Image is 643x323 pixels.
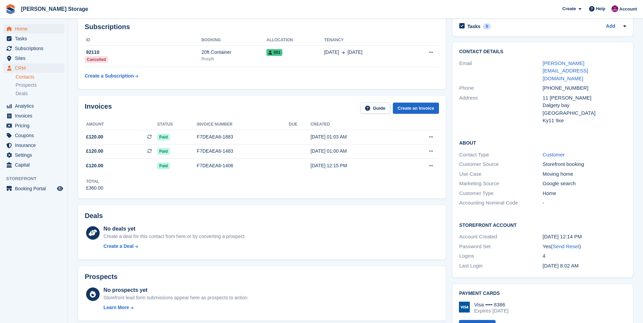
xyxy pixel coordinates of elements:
[3,24,64,34] a: menu
[15,63,56,73] span: CRM
[543,152,565,157] a: Customer
[543,243,626,251] div: Yes
[266,49,282,56] span: 001
[85,273,118,281] h2: Prospects
[15,24,56,34] span: Home
[157,148,170,155] span: Paid
[324,49,339,56] span: [DATE]
[197,148,289,155] div: F7DEAEA6-1483
[15,141,56,150] span: Insurance
[543,117,626,125] div: Ky11 9xe
[459,252,543,260] div: Logins
[393,103,439,114] a: Create an Invoice
[543,84,626,92] div: [PHONE_NUMBER]
[543,60,588,81] a: [PERSON_NAME][EMAIL_ADDRESS][DOMAIN_NAME]
[15,111,56,121] span: Invoices
[459,84,543,92] div: Phone
[56,185,64,193] a: Preview store
[201,56,266,62] div: Rosyth
[543,170,626,178] div: Moving home
[459,49,626,55] h2: Contact Details
[16,90,28,97] span: Deals
[459,160,543,168] div: Customer Source
[103,286,248,294] div: No prospects yet
[103,294,248,301] div: Storefront lead form submissions appear here as prospects to action.
[459,221,626,228] h2: Storefront Account
[310,119,403,130] th: Created
[15,44,56,53] span: Subscriptions
[103,304,248,311] a: Learn More
[543,94,626,102] div: 11 [PERSON_NAME]
[16,90,64,97] a: Deals
[157,119,197,130] th: Status
[606,23,615,30] a: Add
[289,119,310,130] th: Due
[197,133,289,141] div: F7DEAEA6-1883
[483,23,491,29] div: 0
[3,111,64,121] a: menu
[3,184,64,193] a: menu
[474,308,508,314] div: Expires [DATE]
[15,34,56,43] span: Tasks
[85,49,201,56] div: 92110
[459,233,543,241] div: Account Created
[3,44,64,53] a: menu
[15,121,56,130] span: Pricing
[310,133,403,141] div: [DATE] 01:03 AM
[459,291,626,296] h2: Payment cards
[15,184,56,193] span: Booking Portal
[310,148,403,155] div: [DATE] 01:00 AM
[16,82,64,89] a: Prospects
[103,243,134,250] div: Create a Deal
[86,148,103,155] span: £120.00
[611,5,618,12] img: Audra Whitelaw
[543,160,626,168] div: Storefront booking
[543,102,626,109] div: Dalgety bay
[86,185,103,192] div: £360.00
[201,35,266,46] th: Booking
[3,131,64,140] a: menu
[157,134,170,141] span: Paid
[201,49,266,56] div: 20ft Container
[15,150,56,160] span: Settings
[197,119,289,130] th: Invoice number
[543,252,626,260] div: 4
[15,53,56,63] span: Sites
[3,141,64,150] a: menu
[347,49,362,56] span: [DATE]
[18,3,91,15] a: [PERSON_NAME] Storage
[85,212,103,220] h2: Deals
[16,74,64,80] a: Contacts
[324,35,408,46] th: Tenancy
[3,53,64,63] a: menu
[543,180,626,188] div: Google search
[360,103,390,114] a: Guide
[459,190,543,197] div: Customer Type
[562,5,576,12] span: Create
[459,170,543,178] div: Use Case
[85,70,138,82] a: Create a Subscription
[15,160,56,170] span: Capital
[85,56,108,63] div: Cancelled
[543,199,626,207] div: -
[459,302,470,313] img: Visa Logo
[3,34,64,43] a: menu
[5,4,16,14] img: stora-icon-8386f47178a22dfd0bd8f6a31ec36ba5ce8667c1dd55bd0f319d3a0aa187defe.svg
[551,243,581,249] span: ( )
[85,72,134,80] div: Create a Subscription
[197,162,289,169] div: F7DEAEA6-1406
[459,243,543,251] div: Password Set
[15,131,56,140] span: Coupons
[459,180,543,188] div: Marketing Source
[6,175,67,182] span: Storefront
[85,119,157,130] th: Amount
[467,23,481,29] h2: Tasks
[474,302,508,308] div: Visa •••• 8386
[85,35,201,46] th: ID
[3,63,64,73] a: menu
[552,243,579,249] a: Send Reset
[543,263,579,268] time: 2025-06-27 07:02:28 UTC
[3,150,64,160] a: menu
[543,109,626,117] div: [GEOGRAPHIC_DATA]
[103,233,245,240] div: Create a deal for this contact from here or by converting a prospect.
